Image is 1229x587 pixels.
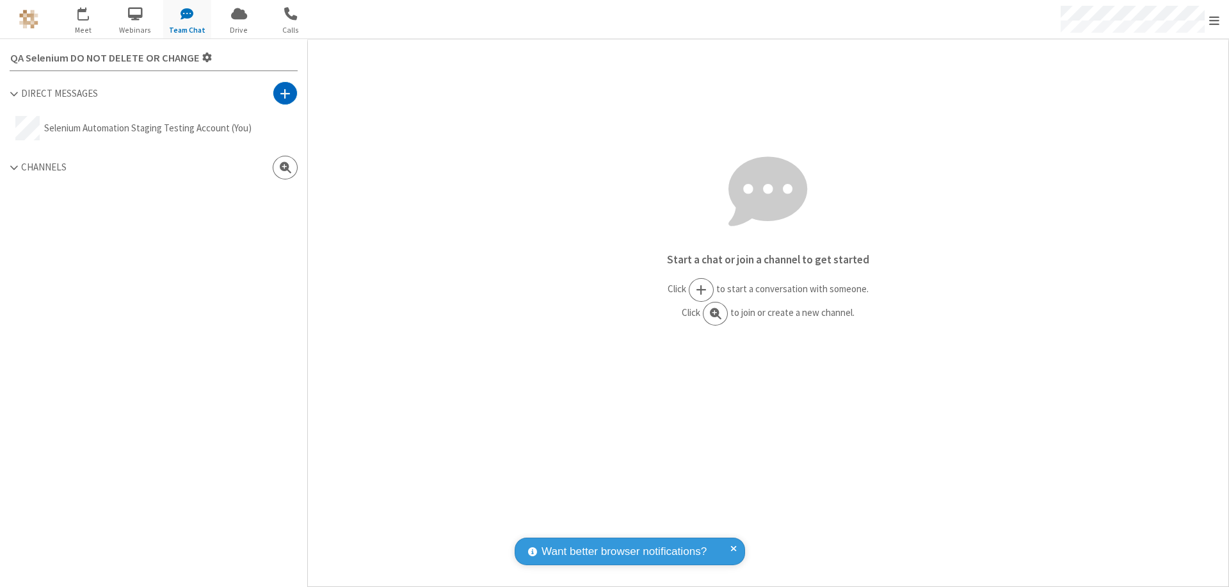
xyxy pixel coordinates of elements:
img: QA Selenium DO NOT DELETE OR CHANGE [19,10,38,29]
span: QA Selenium DO NOT DELETE OR CHANGE [10,53,200,64]
span: Meet [60,24,108,36]
p: Start a chat or join a channel to get started [308,252,1228,269]
p: Click to start a conversation with someone. Click to join or create a new channel. [308,278,1228,326]
span: Channels [21,161,67,173]
button: Settings [5,44,218,70]
span: Direct Messages [21,87,98,99]
button: Selenium Automation Staging Testing Account (You) [10,110,298,146]
span: Webinars [111,24,159,36]
div: 1 [86,7,95,17]
span: Team Chat [163,24,211,36]
span: Want better browser notifications? [542,543,707,560]
span: Calls [267,24,315,36]
span: Drive [215,24,263,36]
